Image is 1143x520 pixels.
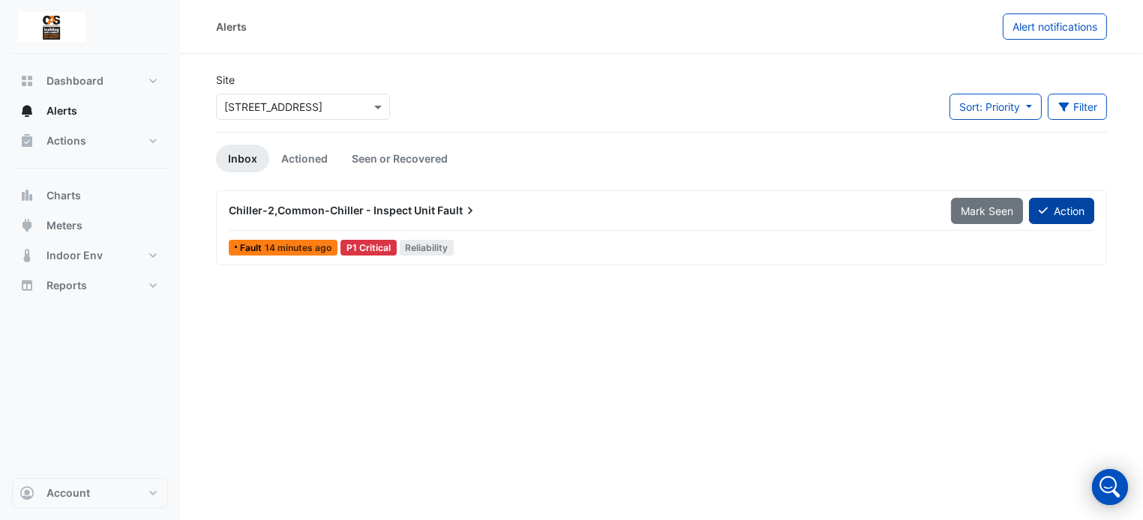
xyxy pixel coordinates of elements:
button: Alerts [12,96,168,126]
button: Account [12,478,168,508]
button: Meters [12,211,168,241]
span: Thu 14-Aug-2025 08:15 AEST [265,242,331,253]
button: Dashboard [12,66,168,96]
span: Actions [46,133,86,148]
button: Sort: Priority [949,94,1042,120]
button: Reports [12,270,168,300]
button: Filter [1048,94,1108,120]
span: Alerts [46,103,77,118]
div: Open Intercom Messenger [1092,469,1128,505]
button: Action [1029,198,1094,224]
span: Charts [46,188,81,203]
button: Charts [12,181,168,211]
a: Seen or Recovered [340,145,460,172]
a: Inbox [216,145,269,172]
app-icon: Reports [19,278,34,293]
span: Chiller-2,Common-Chiller - Inspect Unit [229,204,435,217]
button: Actions [12,126,168,156]
div: P1 Critical [340,240,397,256]
span: Reliability [400,240,454,256]
button: Indoor Env [12,241,168,270]
label: Site [216,72,235,88]
span: Indoor Env [46,248,103,263]
app-icon: Actions [19,133,34,148]
span: Fault [240,244,265,253]
span: Fault [437,203,478,218]
app-icon: Alerts [19,103,34,118]
app-icon: Dashboard [19,73,34,88]
div: Alerts [216,19,247,34]
span: Dashboard [46,73,103,88]
span: Meters [46,218,82,233]
button: Mark Seen [951,198,1023,224]
a: Actioned [269,145,340,172]
img: Company Logo [18,12,85,42]
button: Alert notifications [1003,13,1107,40]
span: Mark Seen [961,205,1013,217]
app-icon: Meters [19,218,34,233]
app-icon: Charts [19,188,34,203]
span: Sort: Priority [959,100,1020,113]
span: Alert notifications [1012,20,1097,33]
span: Account [46,486,90,501]
app-icon: Indoor Env [19,248,34,263]
span: Reports [46,278,87,293]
